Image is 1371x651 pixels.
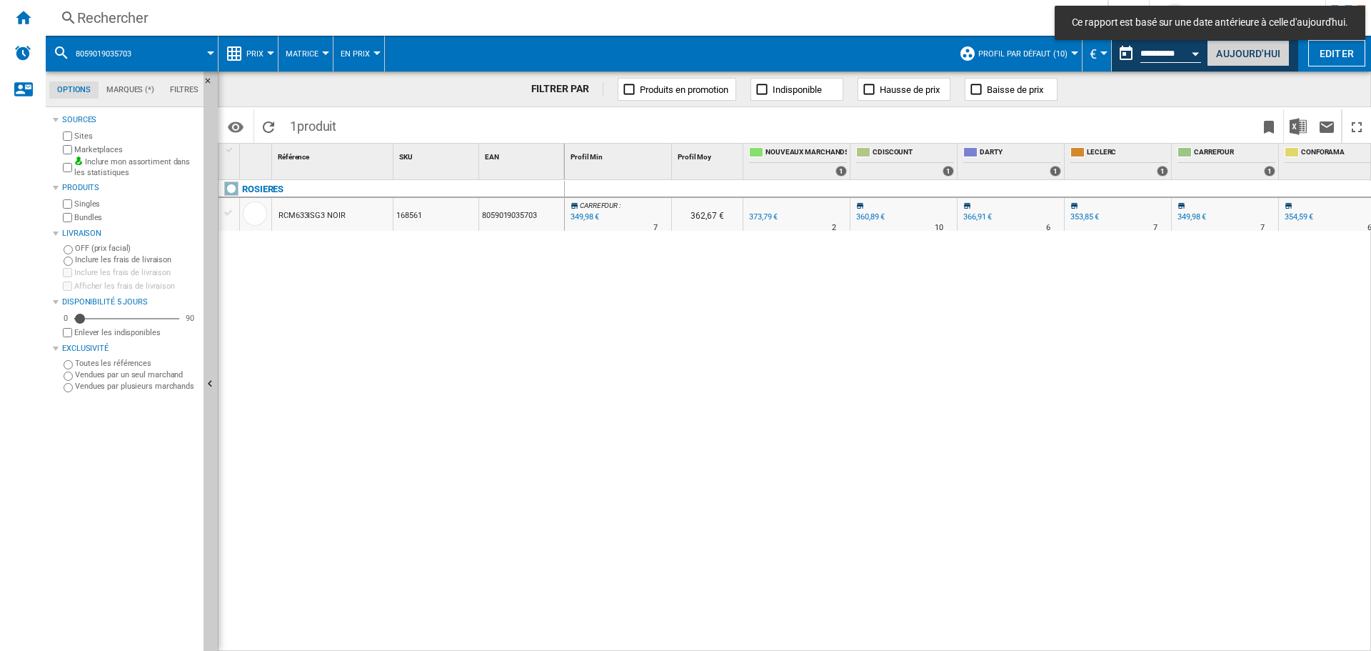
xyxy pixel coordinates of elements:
[1312,109,1341,143] button: Envoyer ce rapport par email
[64,383,73,392] input: Vendues par plusieurs marchands
[1050,166,1061,177] div: 1 offers sold by DARTY
[1284,109,1312,143] button: Télécharger au format Excel
[182,313,198,324] div: 90
[675,144,743,166] div: Profil Moy Sort None
[63,268,72,277] input: Inclure les frais de livraison
[1090,46,1097,61] span: €
[204,71,221,97] button: Masquer
[77,8,1070,28] div: Rechercher
[750,78,843,101] button: Indisponible
[278,199,346,232] div: RCM633ISG3 NOIR
[76,49,131,59] span: 8059019035703
[965,78,1058,101] button: Baisse de prix
[74,267,198,278] label: Inclure les frais de livraison
[978,49,1068,59] span: Profil par défaut (10)
[243,144,271,166] div: Sort None
[1090,36,1104,71] div: €
[675,144,743,166] div: Sort None
[571,153,603,161] span: Profil Min
[64,372,73,381] input: Vendues par un seul marchand
[943,166,954,177] div: 1 offers sold by CDISCOUNT
[1282,210,1313,224] div: 354,59 €
[832,221,836,235] div: Délai de livraison : 2 jours
[618,78,736,101] button: Produits en promotion
[221,114,250,139] button: Options
[75,369,198,380] label: Vendues par un seul marchand
[399,153,413,161] span: SKU
[1068,16,1352,30] span: Ce rapport est basé sur une date antérieure à celle d'aujourd'hui.
[49,81,99,99] md-tab-item: Options
[246,36,271,71] button: Prix
[60,313,71,324] div: 0
[283,109,343,139] span: 1
[1260,221,1265,235] div: Délai de livraison : 7 jours
[63,145,72,154] input: Marketplaces
[640,84,728,95] span: Produits en promotion
[74,144,198,155] label: Marketplaces
[678,153,711,161] span: Profil Moy
[1177,212,1206,222] div: 349,98 €
[297,119,336,134] span: produit
[1207,40,1290,66] button: Aujourd'hui
[242,181,283,198] div: Cliquez pour filtrer sur cette marque
[1194,147,1275,159] span: CARREFOUR
[1183,39,1209,64] button: Open calendar
[961,210,992,224] div: 366,91 €
[75,381,198,392] label: Vendues par plusieurs marchands
[393,198,478,231] div: 168561
[62,228,198,239] div: Livraison
[63,199,72,209] input: Singles
[747,210,778,224] div: 373,79 €
[1342,109,1371,143] button: Plein écran
[880,84,940,95] span: Hausse de prix
[568,144,671,166] div: Sort None
[341,49,370,59] span: En Prix
[1068,210,1099,224] div: 353,85 €
[74,327,198,338] label: Enlever les indisponibles
[74,199,198,209] label: Singles
[773,84,822,95] span: Indisponible
[64,257,73,266] input: Inclure les frais de livraison
[1153,221,1157,235] div: Délai de livraison : 7 jours
[64,245,73,254] input: OFF (prix facial)
[62,182,198,194] div: Produits
[980,147,1061,159] span: DARTY
[74,156,198,179] label: Inclure mon assortiment dans les statistiques
[75,358,198,369] label: Toutes les références
[568,144,671,166] div: Profil Min Sort None
[14,44,31,61] img: alerts-logo.svg
[935,221,943,235] div: Délai de livraison : 10 jours
[653,221,658,235] div: Délai de livraison : 7 jours
[396,144,478,166] div: SKU Sort None
[482,144,564,166] div: Sort None
[1112,39,1140,68] button: md-calendar
[74,312,179,326] md-slider: Disponibilité
[479,198,564,231] div: 8059019035703
[1087,147,1168,159] span: LECLERC
[1264,166,1275,177] div: 1 offers sold by CARREFOUR
[765,147,847,159] span: NOUVEAUX MARCHANDS
[341,36,377,71] button: En Prix
[1285,212,1313,222] div: 354,59 €
[1175,210,1206,224] div: 349,98 €
[531,82,604,96] div: FILTRER PAR
[75,243,198,254] label: OFF (prix facial)
[63,213,72,222] input: Bundles
[1070,212,1099,222] div: 353,85 €
[286,36,326,71] button: Matrice
[978,36,1075,71] button: Profil par défaut (10)
[53,36,211,71] div: 8059019035703
[960,144,1064,179] div: DARTY 1 offers sold by DARTY
[856,212,885,222] div: 360,89 €
[1175,144,1278,179] div: CARREFOUR 1 offers sold by CARREFOUR
[835,166,847,177] div: 1 offers sold by NOUVEAUX MARCHANDS
[1308,40,1365,66] button: Editer
[278,153,309,161] span: Référence
[873,147,954,159] span: CDISCOUNT
[63,131,72,141] input: Sites
[63,159,72,177] input: Inclure mon assortiment dans les statistiques
[1157,166,1168,177] div: 1 offers sold by LECLERC
[959,36,1075,71] div: Profil par défaut (10)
